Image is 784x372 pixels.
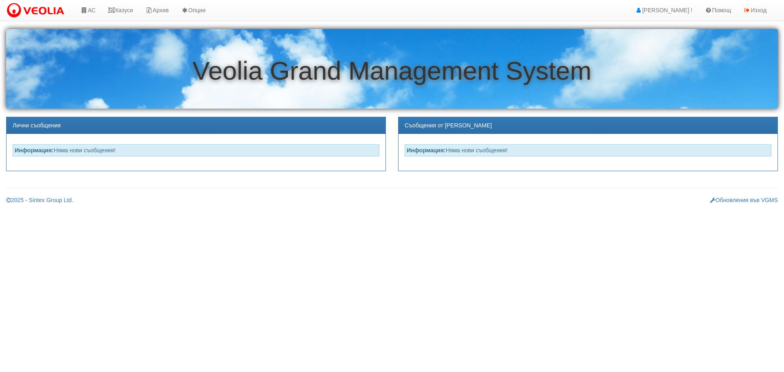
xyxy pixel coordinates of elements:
a: Обновления във VGMS [710,197,778,203]
h1: Veolia Grand Management System [6,57,778,85]
strong: Информация: [407,147,446,154]
a: 2025 - Sintex Group Ltd. [6,197,73,203]
div: Лични съобщения [7,117,385,134]
strong: Информация: [15,147,54,154]
div: Няма нови съобщения! [13,144,379,156]
div: Съобщения от [PERSON_NAME] [399,117,777,134]
img: VeoliaLogo.png [6,2,68,19]
div: Няма нови съобщения! [405,144,771,156]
